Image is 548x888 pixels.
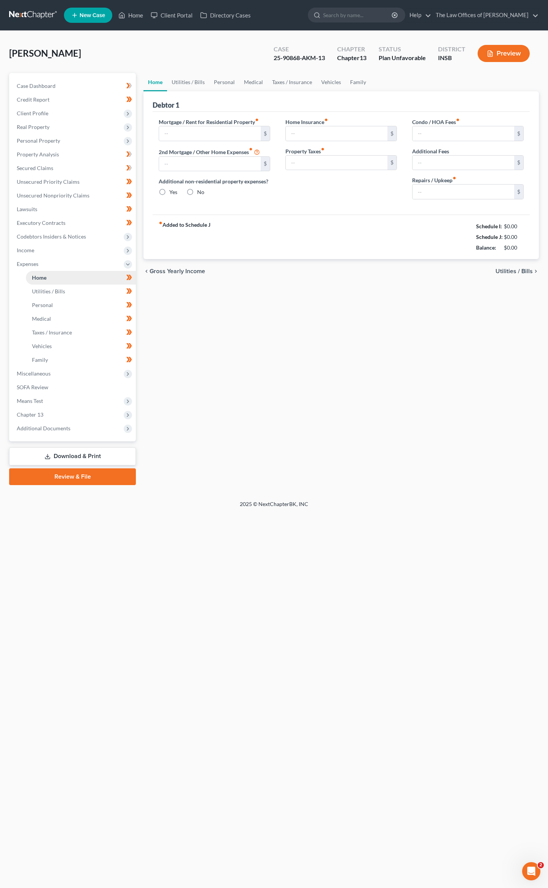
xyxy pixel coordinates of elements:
span: Medical [32,315,51,322]
label: 2nd Mortgage / Other Home Expenses [159,147,260,156]
a: Download & Print [9,447,136,465]
span: Taxes / Insurance [32,329,72,336]
button: Preview [478,45,530,62]
div: $0.00 [504,244,524,251]
button: Utilities / Bills chevron_right [495,268,539,274]
div: $ [261,126,270,141]
input: -- [413,126,514,141]
a: Personal [209,73,239,91]
span: Executory Contracts [17,220,65,226]
a: Personal [26,298,136,312]
div: Status [379,45,426,54]
span: Miscellaneous [17,370,51,377]
a: The Law Offices of [PERSON_NAME] [432,8,538,22]
div: $0.00 [504,233,524,241]
div: $ [261,157,270,171]
div: 25-90868-AKM-13 [274,54,325,62]
a: Home [26,271,136,285]
i: fiber_manual_record [456,118,460,122]
i: fiber_manual_record [321,147,325,151]
a: Review & File [9,468,136,485]
i: chevron_right [533,268,539,274]
a: Utilities / Bills [26,285,136,298]
div: Case [274,45,325,54]
a: Credit Report [11,93,136,107]
a: Home [143,73,167,91]
span: Real Property [17,124,49,130]
span: Credit Report [17,96,49,103]
button: chevron_left Gross Yearly Income [143,268,205,274]
label: No [197,188,204,196]
label: Home Insurance [285,118,328,126]
span: Vehicles [32,343,52,349]
a: Directory Cases [196,8,255,22]
div: District [438,45,465,54]
span: Chapter 13 [17,411,43,418]
span: Personal Property [17,137,60,144]
span: Property Analysis [17,151,59,158]
div: Plan Unfavorable [379,54,426,62]
div: $ [387,156,397,170]
a: Property Analysis [11,148,136,161]
input: -- [159,126,261,141]
strong: Added to Schedule J [159,221,210,253]
i: fiber_manual_record [159,221,162,225]
strong: Schedule I: [476,223,502,229]
input: -- [413,156,514,170]
span: Codebtors Insiders & Notices [17,233,86,240]
div: Debtor 1 [153,100,179,110]
input: -- [286,156,387,170]
i: fiber_manual_record [249,147,253,151]
a: Taxes / Insurance [26,326,136,339]
div: 2025 © NextChapterBK, INC [57,500,491,514]
span: Means Test [17,398,43,404]
a: Family [26,353,136,367]
span: New Case [80,13,105,18]
div: INSB [438,54,465,62]
a: Executory Contracts [11,216,136,230]
span: Expenses [17,261,38,267]
a: Unsecured Priority Claims [11,175,136,189]
span: Client Profile [17,110,48,116]
div: $ [514,185,523,199]
span: Secured Claims [17,165,53,171]
div: $ [514,126,523,141]
span: Case Dashboard [17,83,56,89]
span: [PERSON_NAME] [9,48,81,59]
input: -- [159,157,261,171]
a: Taxes / Insurance [268,73,317,91]
i: fiber_manual_record [452,176,456,180]
a: Secured Claims [11,161,136,175]
span: Income [17,247,34,253]
label: Property Taxes [285,147,325,155]
a: Medical [239,73,268,91]
input: -- [286,126,387,141]
strong: Balance: [476,244,496,251]
a: Vehicles [317,73,346,91]
div: $ [387,126,397,141]
input: -- [413,185,514,199]
span: Family [32,356,48,363]
a: Family [346,73,371,91]
span: Utilities / Bills [495,268,533,274]
label: Additional Fees [412,147,449,155]
span: Lawsuits [17,206,37,212]
a: Medical [26,312,136,326]
i: fiber_manual_record [324,118,328,122]
span: Utilities / Bills [32,288,65,294]
span: Gross Yearly Income [150,268,205,274]
div: Chapter [337,45,366,54]
a: Utilities / Bills [167,73,209,91]
span: Personal [32,302,53,308]
a: SOFA Review [11,380,136,394]
label: Yes [169,188,177,196]
label: Mortgage / Rent for Residential Property [159,118,259,126]
i: fiber_manual_record [255,118,259,122]
span: SOFA Review [17,384,48,390]
a: Vehicles [26,339,136,353]
div: $ [514,156,523,170]
span: Home [32,274,46,281]
input: Search by name... [323,8,393,22]
i: chevron_left [143,268,150,274]
div: $0.00 [504,223,524,230]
